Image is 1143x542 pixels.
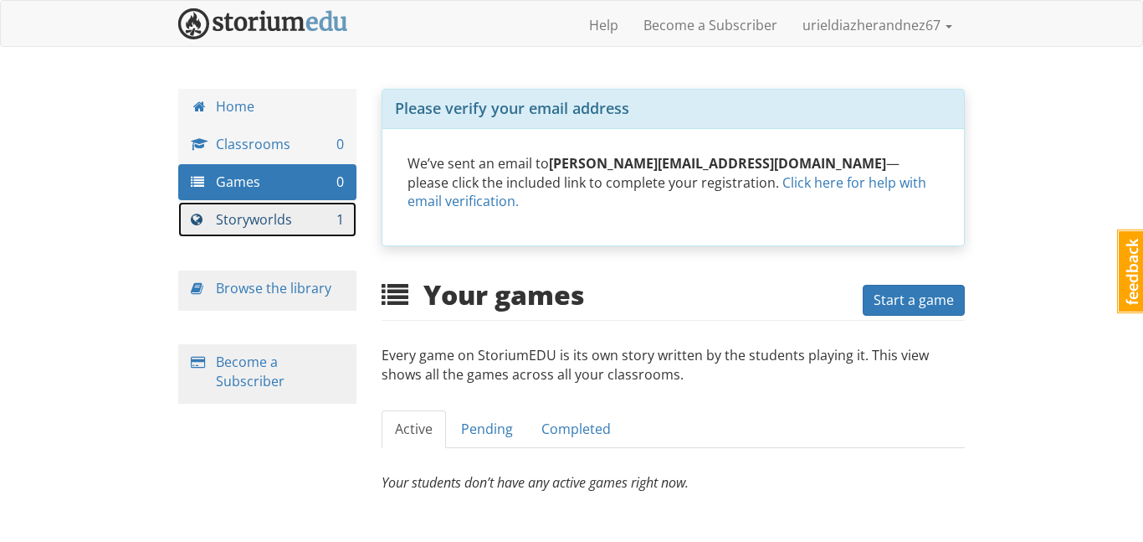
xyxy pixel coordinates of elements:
a: Become a Subscriber [216,353,284,390]
span: Please verify your email address [395,98,629,118]
button: Start a game [863,285,965,316]
strong: [PERSON_NAME][EMAIL_ADDRESS][DOMAIN_NAME] [549,154,886,173]
a: Classrooms 0 [178,126,356,163]
span: 0 [336,173,344,192]
p: Every game on StoriumEDU is its own story written by the students playing it. This view shows all... [382,346,966,401]
a: Completed [528,410,624,448]
a: Browse the library [216,279,331,297]
span: Start a game [874,291,954,309]
em: Your students don’t have any active games right now. [382,473,689,492]
a: Active [382,410,446,448]
a: urieldiazherandnez67 [790,4,965,46]
p: We’ve sent an email to — please click the included link to complete your registration. [407,154,940,212]
a: Click here for help with email verification. [407,173,926,211]
span: 0 [336,135,344,154]
img: StoriumEDU [178,8,348,39]
a: Storyworlds 1 [178,202,356,238]
a: Help [577,4,631,46]
a: Pending [448,410,526,448]
a: Games 0 [178,164,356,200]
a: Home [178,89,356,125]
h2: Your games [382,280,585,309]
span: 1 [336,210,344,230]
a: Become a Subscriber [631,4,790,46]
